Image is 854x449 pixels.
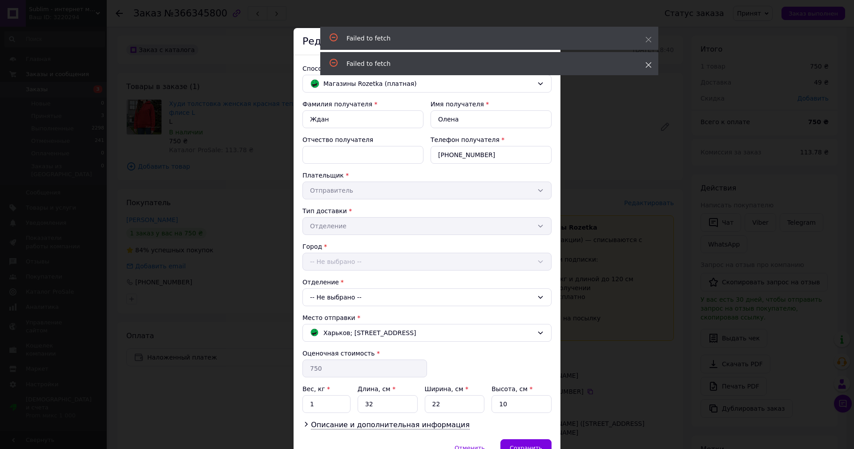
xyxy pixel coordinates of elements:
[302,101,372,108] label: Фамилия получателя
[311,421,470,429] span: Описание и дополнительная информация
[491,385,532,392] label: Высота, см
[302,242,552,251] div: Город
[302,64,552,73] div: Способ доставки
[431,146,552,164] input: +380
[358,385,395,392] label: Длина, см
[302,136,373,143] label: Отчество получателя
[425,385,468,392] label: Ширина, см
[302,171,552,180] div: Плательщик
[431,136,500,143] label: Телефон получателя
[302,313,552,322] div: Место отправки
[346,59,623,68] div: Failed to fetch
[323,328,416,338] span: Харьков; [STREET_ADDRESS]
[431,101,484,108] label: Имя получателя
[346,34,623,43] div: Failed to fetch
[302,288,552,306] div: -- Не выбрано --
[302,206,552,215] div: Тип доставки
[302,350,375,357] label: Оценочная стоимость
[302,278,552,287] div: Отделение
[323,79,533,89] span: Магазины Rozetka (платная)
[294,28,560,55] div: Редактирование доставки
[302,385,330,392] label: Вес, кг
